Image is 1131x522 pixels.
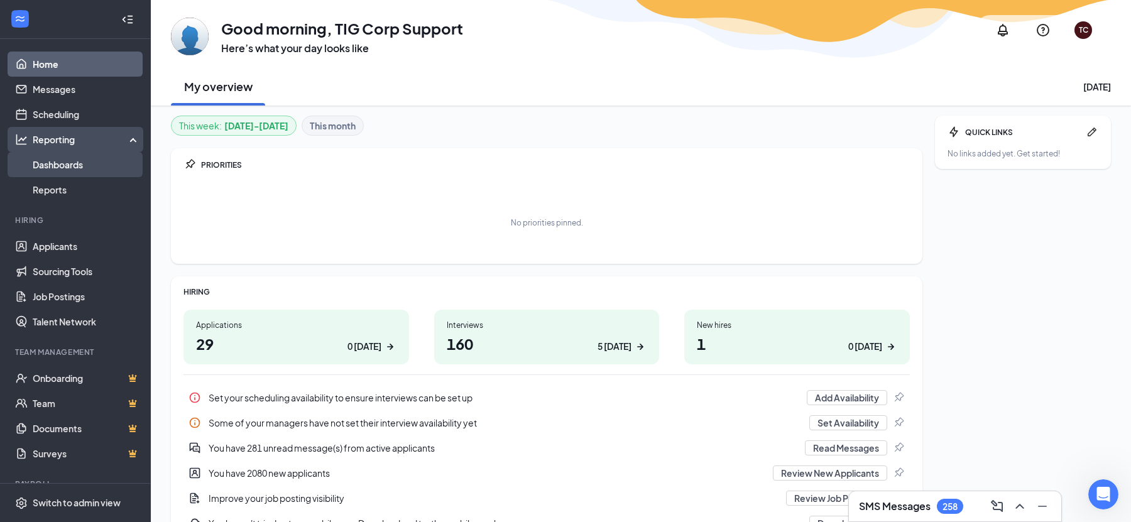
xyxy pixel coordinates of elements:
svg: Pin [892,467,905,479]
button: Set Availability [809,415,887,430]
a: SurveysCrown [33,441,140,466]
button: Minimize [1031,496,1051,516]
svg: Settings [15,497,28,509]
h1: 1 [697,333,897,354]
button: Add Availability [807,390,887,405]
div: You have 281 unread message(s) from active applicants [183,435,910,460]
div: This week : [179,119,288,133]
a: Reports [33,177,140,202]
svg: DoubleChatActive [188,442,201,454]
h1: 29 [196,333,396,354]
div: Set your scheduling availability to ensure interviews can be set up [183,385,910,410]
button: Read Messages [805,440,887,455]
a: InfoSome of your managers have not set their interview availability yetSet AvailabilityPin [183,410,910,435]
div: 258 [942,501,958,512]
div: Interviews [447,320,647,330]
div: You have 2080 new applicants [183,460,910,486]
div: Improve your job posting visibility [183,486,910,511]
div: Some of your managers have not set their interview availability yet [209,416,802,429]
a: DocumentsCrown [33,416,140,441]
div: [DATE] [1083,80,1111,93]
svg: DocumentAdd [188,492,201,504]
iframe: Intercom live chat [1088,479,1118,509]
a: TeamCrown [33,391,140,416]
div: 0 [DATE] [347,340,381,353]
svg: Collapse [121,13,134,26]
a: Applications290 [DATE]ArrowRight [183,310,409,364]
div: Set your scheduling availability to ensure interviews can be set up [209,391,799,404]
div: You have 2080 new applicants [209,467,765,479]
button: ChevronUp [1008,496,1029,516]
svg: Pin [892,442,905,454]
button: Review Job Postings [786,491,887,506]
div: Reporting [33,133,141,146]
div: QUICK LINKS [965,127,1081,138]
div: Team Management [15,347,138,357]
div: TC [1079,25,1088,36]
h3: SMS Messages [859,499,931,513]
svg: Pen [1086,126,1098,138]
svg: WorkstreamLogo [14,13,26,25]
h1: Good morning, TIG Corp Support [221,18,463,39]
a: Sourcing Tools [33,259,140,284]
svg: ComposeMessage [990,499,1005,514]
a: Home [33,52,140,77]
h2: My overview [184,79,253,95]
div: Some of your managers have not set their interview availability yet [183,410,910,435]
div: Hiring [15,215,138,226]
a: DoubleChatActiveYou have 281 unread message(s) from active applicantsRead MessagesPin [183,435,910,460]
img: TIG Corp Support [171,18,209,55]
a: Talent Network [33,309,140,334]
a: Scheduling [33,102,140,127]
h1: 160 [447,333,647,354]
div: You have 281 unread message(s) from active applicants [209,442,797,454]
a: UserEntityYou have 2080 new applicantsReview New ApplicantsPin [183,460,910,486]
svg: Notifications [995,23,1010,38]
div: Applications [196,320,396,330]
svg: Info [188,416,201,429]
div: Switch to admin view [33,497,121,509]
button: ComposeMessage [986,496,1006,516]
svg: ArrowRight [634,340,647,353]
a: DocumentAddImprove your job posting visibilityReview Job PostingsPin [183,486,910,511]
svg: Info [188,391,201,404]
svg: UserEntity [188,467,201,479]
svg: ArrowRight [885,340,897,353]
svg: Pin [892,391,905,404]
div: Payroll [15,479,138,489]
svg: ChevronUp [1012,499,1027,514]
svg: QuestionInfo [1035,23,1051,38]
a: New hires10 [DATE]ArrowRight [684,310,910,364]
div: Improve your job posting visibility [209,492,779,504]
div: 5 [DATE] [598,340,631,353]
a: Job Postings [33,284,140,309]
svg: ArrowRight [384,340,396,353]
h3: Here’s what your day looks like [221,41,463,55]
div: No priorities pinned. [511,217,583,228]
b: [DATE] - [DATE] [224,119,288,133]
svg: Analysis [15,133,28,146]
div: New hires [697,320,897,330]
a: OnboardingCrown [33,366,140,391]
svg: Bolt [948,126,960,138]
svg: Pin [892,416,905,429]
a: Messages [33,77,140,102]
a: Applicants [33,234,140,259]
button: Review New Applicants [773,465,887,481]
div: 0 [DATE] [848,340,882,353]
svg: Minimize [1035,499,1050,514]
div: HIRING [183,286,910,297]
a: Dashboards [33,152,140,177]
a: InfoSet your scheduling availability to ensure interviews can be set upAdd AvailabilityPin [183,385,910,410]
b: This month [310,119,356,133]
a: Interviews1605 [DATE]ArrowRight [434,310,660,364]
div: PRIORITIES [201,160,910,170]
svg: Pin [183,158,196,171]
div: No links added yet. Get started! [948,148,1098,159]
